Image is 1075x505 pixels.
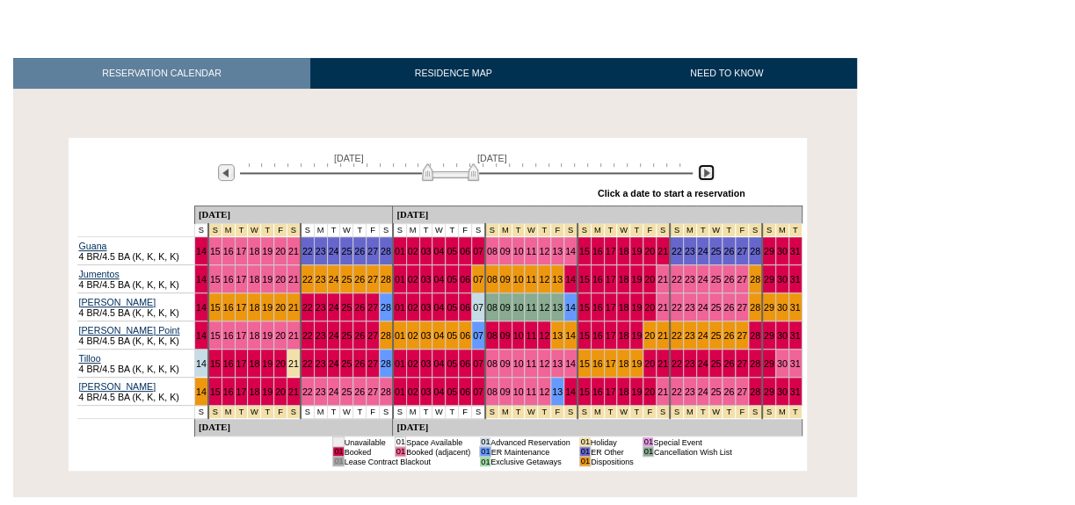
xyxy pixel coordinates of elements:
[598,188,745,198] div: Click a date to start a reservation
[79,381,156,392] a: [PERSON_NAME]
[710,302,721,313] a: 25
[367,274,378,285] a: 27
[698,358,708,369] a: 24
[750,386,760,397] a: 28
[473,358,483,369] a: 07
[223,386,234,397] a: 16
[249,386,259,397] a: 18
[302,386,313,397] a: 22
[210,386,221,397] a: 15
[513,358,524,369] a: 10
[552,274,563,285] a: 13
[539,386,549,397] a: 12
[552,246,563,256] a: 13
[500,330,511,341] a: 09
[421,246,432,256] a: 03
[249,246,259,256] a: 18
[592,246,603,256] a: 16
[750,330,760,341] a: 28
[433,330,444,341] a: 04
[302,302,313,313] a: 22
[262,330,272,341] a: 19
[433,246,444,256] a: 04
[288,386,299,397] a: 21
[408,386,418,397] a: 02
[487,302,498,313] a: 08
[235,224,248,237] td: President's Week 2026
[723,386,734,397] a: 26
[302,358,313,369] a: 22
[447,302,457,313] a: 05
[329,302,339,313] a: 24
[210,330,221,341] a: 15
[473,302,483,313] a: 07
[644,246,655,256] a: 20
[329,246,339,256] a: 24
[288,358,299,369] a: 21
[329,386,339,397] a: 24
[764,274,774,285] a: 29
[672,386,682,397] a: 22
[579,386,590,397] a: 15
[395,246,405,256] a: 01
[579,274,590,285] a: 15
[777,246,788,256] a: 30
[777,386,788,397] a: 30
[737,302,747,313] a: 27
[310,58,597,89] a: RESIDENCE MAP
[236,358,247,369] a: 17
[208,224,222,237] td: President's Week 2026
[500,358,511,369] a: 09
[631,330,642,341] a: 19
[408,358,418,369] a: 02
[473,246,483,256] a: 07
[354,246,365,256] a: 26
[354,302,365,313] a: 26
[248,224,261,237] td: President's Week 2026
[236,246,247,256] a: 17
[447,246,457,256] a: 05
[302,274,313,285] a: 22
[606,274,616,285] a: 17
[790,274,801,285] a: 31
[408,302,418,313] a: 02
[487,386,498,397] a: 08
[526,330,536,341] a: 11
[473,386,483,397] a: 07
[777,274,788,285] a: 30
[288,246,299,256] a: 21
[223,358,234,369] a: 16
[500,386,511,397] a: 09
[685,274,695,285] a: 23
[513,386,524,397] a: 10
[723,330,734,341] a: 26
[539,358,549,369] a: 12
[657,274,668,285] a: 21
[354,330,365,341] a: 26
[249,330,259,341] a: 18
[275,302,286,313] a: 20
[552,330,563,341] a: 13
[288,302,299,313] a: 21
[395,302,405,313] a: 01
[354,274,365,285] a: 26
[565,246,576,256] a: 14
[500,274,511,285] a: 09
[302,330,313,341] a: 22
[381,386,391,397] a: 28
[460,358,470,369] a: 06
[79,297,156,307] a: [PERSON_NAME]
[477,153,507,163] span: [DATE]
[539,330,549,341] a: 12
[236,274,247,285] a: 17
[579,330,590,341] a: 15
[777,330,788,341] a: 30
[513,274,524,285] a: 10
[302,246,313,256] a: 22
[261,224,274,237] td: President's Week 2026
[539,274,549,285] a: 12
[685,358,695,369] a: 23
[275,246,286,256] a: 20
[552,302,563,313] a: 13
[737,358,747,369] a: 27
